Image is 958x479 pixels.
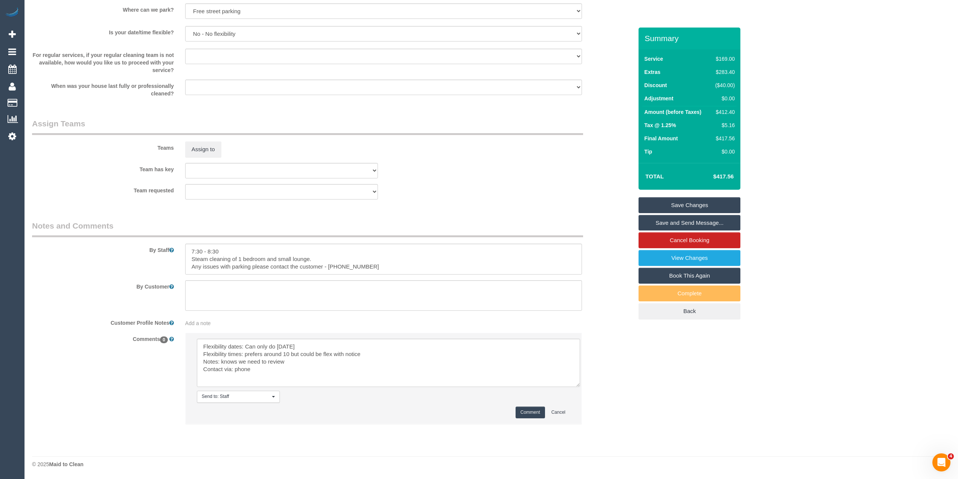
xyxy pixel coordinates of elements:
[644,135,678,142] label: Final Amount
[644,68,660,76] label: Extras
[639,232,740,248] a: Cancel Booking
[639,250,740,266] a: View Changes
[197,391,280,402] button: Send to: Staff
[202,393,270,400] span: Send to: Staff
[185,141,221,157] button: Assign to
[547,407,570,418] button: Cancel
[26,184,180,194] label: Team requested
[639,197,740,213] a: Save Changes
[26,316,180,327] label: Customer Profile Notes
[26,80,180,97] label: When was your house last fully or professionally cleaned?
[644,121,676,129] label: Tax @ 1.25%
[932,453,950,471] iframe: Intercom live chat
[32,220,583,237] legend: Notes and Comments
[639,303,740,319] a: Back
[49,461,83,467] strong: Maid to Clean
[639,268,740,284] a: Book This Again
[26,141,180,152] label: Teams
[948,453,954,459] span: 4
[712,55,735,63] div: $169.00
[645,34,737,43] h3: Summary
[644,148,652,155] label: Tip
[32,118,583,135] legend: Assign Teams
[712,148,735,155] div: $0.00
[26,244,180,254] label: By Staff
[32,461,950,468] div: © 2025
[644,95,673,102] label: Adjustment
[5,8,20,18] img: Automaid Logo
[691,173,734,180] h4: $417.56
[185,320,211,326] span: Add a note
[712,81,735,89] div: ($40.00)
[712,68,735,76] div: $283.40
[645,173,664,180] strong: Total
[26,49,180,74] label: For regular services, if your regular cleaning team is not available, how would you like us to pr...
[712,95,735,102] div: $0.00
[712,121,735,129] div: $5.16
[712,135,735,142] div: $417.56
[516,407,545,418] button: Comment
[26,26,180,36] label: Is your date/time flexible?
[26,3,180,14] label: Where can we park?
[639,215,740,231] a: Save and Send Message...
[160,336,168,343] span: 0
[26,280,180,290] label: By Customer
[644,55,663,63] label: Service
[26,333,180,343] label: Comments
[26,163,180,173] label: Team has key
[644,108,701,116] label: Amount (before Taxes)
[712,108,735,116] div: $412.40
[644,81,667,89] label: Discount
